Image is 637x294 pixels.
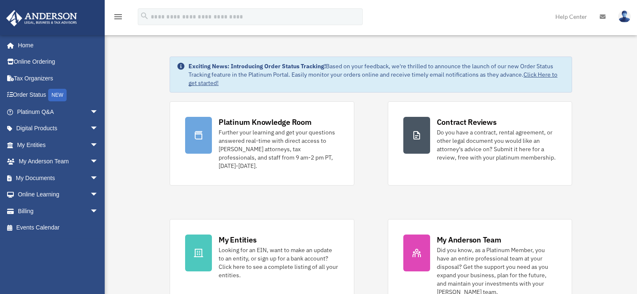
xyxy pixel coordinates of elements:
div: Looking for an EIN, want to make an update to an entity, or sign up for a bank account? Click her... [219,246,338,279]
div: Based on your feedback, we're thrilled to announce the launch of our new Order Status Tracking fe... [188,62,565,87]
img: Anderson Advisors Platinum Portal [4,10,80,26]
img: User Pic [618,10,631,23]
span: arrow_drop_down [90,186,107,204]
a: My Documentsarrow_drop_down [6,170,111,186]
span: arrow_drop_down [90,137,107,154]
div: Platinum Knowledge Room [219,117,312,127]
a: Click Here to get started! [188,71,557,87]
a: My Anderson Teamarrow_drop_down [6,153,111,170]
div: My Entities [219,235,256,245]
a: Billingarrow_drop_down [6,203,111,219]
span: arrow_drop_down [90,153,107,170]
span: arrow_drop_down [90,103,107,121]
a: My Entitiesarrow_drop_down [6,137,111,153]
a: Order StatusNEW [6,87,111,104]
a: Online Learningarrow_drop_down [6,186,111,203]
div: Further your learning and get your questions answered real-time with direct access to [PERSON_NAM... [219,128,338,170]
a: Platinum Q&Aarrow_drop_down [6,103,111,120]
a: Contract Reviews Do you have a contract, rental agreement, or other legal document you would like... [388,101,572,186]
a: Digital Productsarrow_drop_down [6,120,111,137]
a: Events Calendar [6,219,111,236]
a: Tax Organizers [6,70,111,87]
div: NEW [48,89,67,101]
a: Online Ordering [6,54,111,70]
span: arrow_drop_down [90,203,107,220]
a: Home [6,37,107,54]
span: arrow_drop_down [90,170,107,187]
strong: Exciting News: Introducing Order Status Tracking! [188,62,326,70]
div: Do you have a contract, rental agreement, or other legal document you would like an attorney's ad... [437,128,557,162]
i: search [140,11,149,21]
a: Platinum Knowledge Room Further your learning and get your questions answered real-time with dire... [170,101,354,186]
div: Contract Reviews [437,117,497,127]
i: menu [113,12,123,22]
a: menu [113,15,123,22]
div: My Anderson Team [437,235,501,245]
span: arrow_drop_down [90,120,107,137]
